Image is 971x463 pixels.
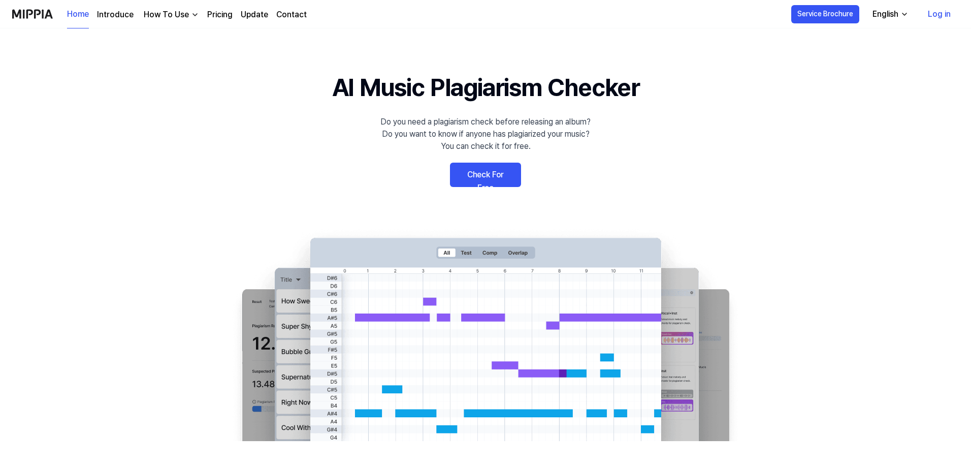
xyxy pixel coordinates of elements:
button: Service Brochure [791,5,859,23]
div: English [870,8,900,20]
img: main Image [221,228,750,441]
a: Contact [276,9,307,21]
a: Introduce [97,9,134,21]
div: How To Use [142,9,191,21]
img: down [191,11,199,19]
a: Home [67,1,89,28]
button: How To Use [142,9,199,21]
a: Check For Free [450,163,521,187]
button: English [864,4,915,24]
div: Do you need a plagiarism check before releasing an album? Do you want to know if anyone has plagi... [380,116,591,152]
a: Pricing [207,9,233,21]
h1: AI Music Plagiarism Checker [332,69,639,106]
a: Update [241,9,268,21]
